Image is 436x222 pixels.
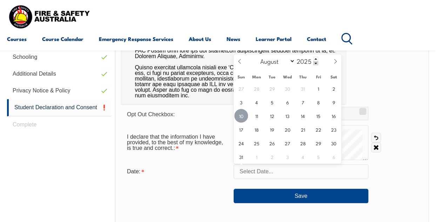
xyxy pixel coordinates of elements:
[234,164,368,179] input: Select Date...
[311,123,325,136] span: August 22, 2025
[265,82,279,95] span: July 29, 2025
[234,123,248,136] span: August 17, 2025
[121,130,234,155] div: I declare that the information I have provided, to the best of my knowledge, is true and correct....
[250,123,263,136] span: August 18, 2025
[296,95,310,109] span: August 7, 2025
[281,95,294,109] span: August 6, 2025
[42,30,83,47] a: Course Calendar
[311,109,325,123] span: August 15, 2025
[281,150,294,164] span: September 3, 2025
[250,150,263,164] span: September 1, 2025
[234,109,248,123] span: August 10, 2025
[265,95,279,109] span: August 5, 2025
[326,75,341,79] span: Sat
[296,150,310,164] span: September 4, 2025
[311,136,325,150] span: August 29, 2025
[189,30,211,47] a: About Us
[327,136,341,150] span: August 30, 2025
[7,65,111,82] a: Additional Details
[296,136,310,150] span: August 28, 2025
[281,82,294,95] span: July 30, 2025
[311,82,325,95] span: August 1, 2025
[249,75,264,79] span: Mon
[307,30,326,47] a: Contact
[295,57,318,65] input: Year
[296,123,310,136] span: August 21, 2025
[250,109,263,123] span: August 11, 2025
[7,82,111,99] a: Privacy Notice & Policy
[265,150,279,164] span: September 2, 2025
[264,75,280,79] span: Tue
[265,123,279,136] span: August 19, 2025
[257,56,295,65] select: Month
[327,123,341,136] span: August 23, 2025
[296,82,310,95] span: July 31, 2025
[227,30,240,47] a: News
[234,150,248,164] span: August 31, 2025
[327,150,341,164] span: September 6, 2025
[234,82,248,95] span: July 27, 2025
[121,165,234,178] div: Date is required.
[371,133,381,143] a: Undo
[327,109,341,123] span: August 16, 2025
[234,75,249,79] span: Sun
[256,30,291,47] a: Learner Portal
[295,75,311,79] span: Thu
[250,95,263,109] span: August 4, 2025
[265,109,279,123] span: August 12, 2025
[281,123,294,136] span: August 20, 2025
[311,95,325,109] span: August 8, 2025
[327,95,341,109] span: August 9, 2025
[265,136,279,150] span: August 26, 2025
[371,143,381,152] a: Clear
[234,189,368,203] button: Save
[234,136,248,150] span: August 24, 2025
[127,111,175,117] span: Opt Out Checkbox:
[281,136,294,150] span: August 27, 2025
[234,95,248,109] span: August 3, 2025
[99,30,173,47] a: Emergency Response Services
[311,150,325,164] span: September 5, 2025
[327,82,341,95] span: August 2, 2025
[7,49,111,65] a: Schooling
[281,109,294,123] span: August 13, 2025
[311,75,326,79] span: Fri
[250,82,263,95] span: July 28, 2025
[250,136,263,150] span: August 25, 2025
[7,99,111,116] a: Student Declaration and Consent
[296,109,310,123] span: August 14, 2025
[280,75,295,79] span: Wed
[7,30,27,47] a: Courses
